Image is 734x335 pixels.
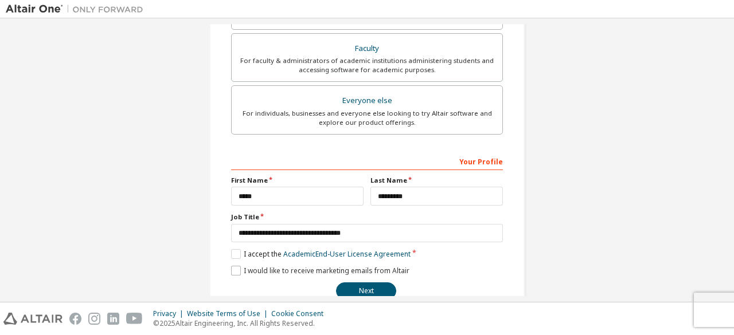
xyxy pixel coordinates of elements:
[231,152,503,170] div: Your Profile
[153,318,330,328] p: © 2025 Altair Engineering, Inc. All Rights Reserved.
[283,249,411,259] a: Academic End-User License Agreement
[239,56,495,74] div: For faculty & administrators of academic institutions administering students and accessing softwa...
[271,309,330,318] div: Cookie Consent
[231,176,364,185] label: First Name
[153,309,187,318] div: Privacy
[370,176,503,185] label: Last Name
[239,109,495,127] div: For individuals, businesses and everyone else looking to try Altair software and explore our prod...
[88,313,100,325] img: instagram.svg
[239,41,495,57] div: Faculty
[107,313,119,325] img: linkedin.svg
[6,3,149,15] img: Altair One
[336,282,396,299] button: Next
[231,266,409,275] label: I would like to receive marketing emails from Altair
[69,313,81,325] img: facebook.svg
[239,93,495,109] div: Everyone else
[231,212,503,222] label: Job Title
[187,309,271,318] div: Website Terms of Use
[3,313,63,325] img: altair_logo.svg
[126,313,143,325] img: youtube.svg
[231,249,411,259] label: I accept the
